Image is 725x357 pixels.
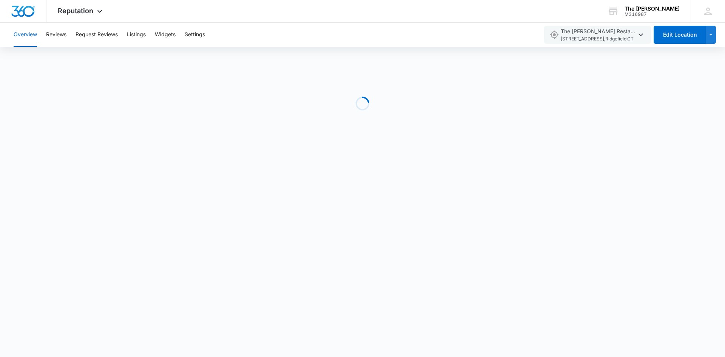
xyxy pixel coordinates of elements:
div: account name [625,6,680,12]
button: The [PERSON_NAME] Restaurant[STREET_ADDRESS],Ridgefield,CT [544,26,651,44]
button: Listings [127,23,146,47]
button: Request Reviews [76,23,118,47]
button: Overview [14,23,37,47]
button: Widgets [155,23,176,47]
div: account id [625,12,680,17]
button: Edit Location [654,26,706,44]
button: Settings [185,23,205,47]
button: Reviews [46,23,66,47]
span: [STREET_ADDRESS] , Ridgefield , CT [561,36,636,43]
span: Reputation [58,7,93,15]
span: The [PERSON_NAME] Restaurant [561,27,636,43]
